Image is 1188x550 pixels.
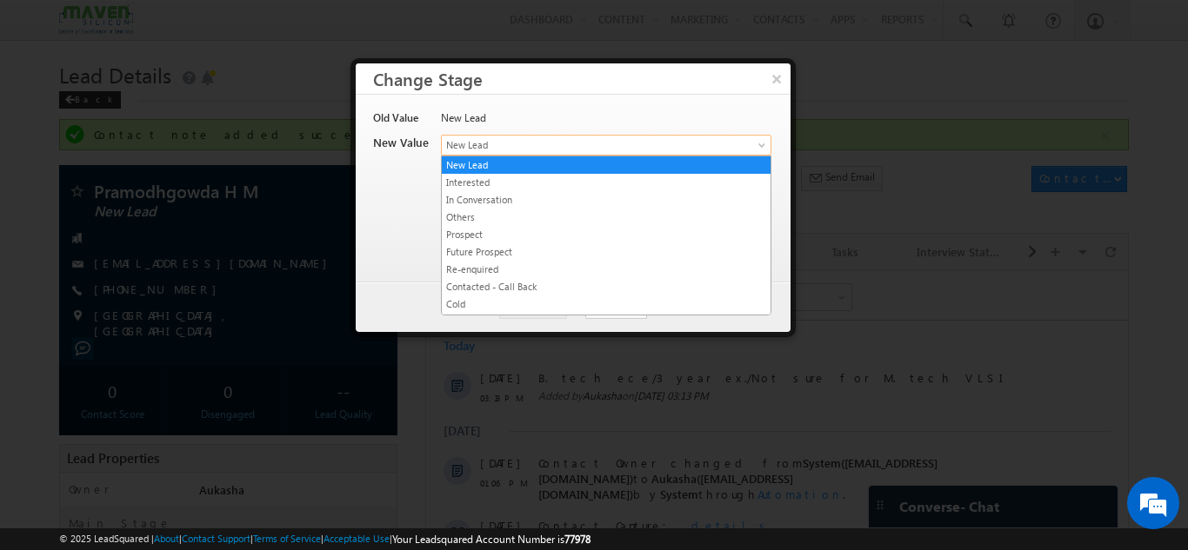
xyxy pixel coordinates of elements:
[253,533,321,544] a: Terms of Service
[265,248,345,262] span: details
[87,14,217,40] div: All Selected
[91,19,142,35] div: All Selected
[112,100,625,116] span: B. tech ece/3 year ex./Not sure for M. tech VLSI
[54,205,106,221] span: 01:06 PM
[157,119,196,132] span: Aukasha
[54,185,93,201] span: [DATE]
[442,314,771,329] a: Portal Link Shared
[208,119,283,132] span: [DATE] 03:13 PM
[442,227,771,242] a: Prospect
[54,120,106,136] span: 03:13 PM
[442,137,713,153] span: New Lead
[564,533,591,546] span: 77978
[112,248,625,263] div: .
[324,533,390,544] a: Acceptable Use
[442,157,771,173] a: New Lead
[112,118,625,134] span: Added by on
[763,63,791,94] button: ×
[262,13,285,39] span: Time
[59,531,591,547] span: © 2025 LeadSquared | | | | |
[23,161,317,412] textarea: Type your message and hit 'Enter'
[442,244,771,260] a: Future Prospect
[112,248,251,262] span: Contact Capture:
[442,262,771,277] a: Re-enquired
[441,110,770,135] div: New Lead
[442,192,771,208] a: In Conversation
[112,185,511,215] span: System([EMAIL_ADDRESS][DOMAIN_NAME])
[54,248,93,263] span: [DATE]
[442,296,771,312] a: Cold
[285,9,327,50] div: Minimize live chat window
[154,533,179,544] a: About
[373,110,430,135] div: Old Value
[373,135,430,159] div: New Value
[441,156,771,315] ul: New Lead
[441,135,771,156] a: New Lead
[54,268,106,283] span: 01:03 PM
[373,63,791,94] h3: Change Stage
[331,216,417,231] span: Automation
[182,533,250,544] a: Contact Support
[54,100,93,116] span: [DATE]
[17,13,77,39] span: Activity Type
[442,209,771,225] a: Others
[234,216,272,231] span: System
[442,279,771,295] a: Contacted - Call Back
[90,91,292,114] div: Chat with us now
[17,68,74,83] div: Today
[112,185,511,231] span: Contact Owner changed from to by through .
[442,175,771,190] a: Interested
[392,533,591,546] span: Your Leadsquared Account Number is
[17,153,74,169] div: [DATE]
[112,201,367,231] span: Aukasha([EMAIL_ADDRESS][DOMAIN_NAME])
[299,19,334,35] div: All Time
[30,91,73,114] img: d_60004797649_company_0_60004797649
[237,427,316,450] em: Start Chat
